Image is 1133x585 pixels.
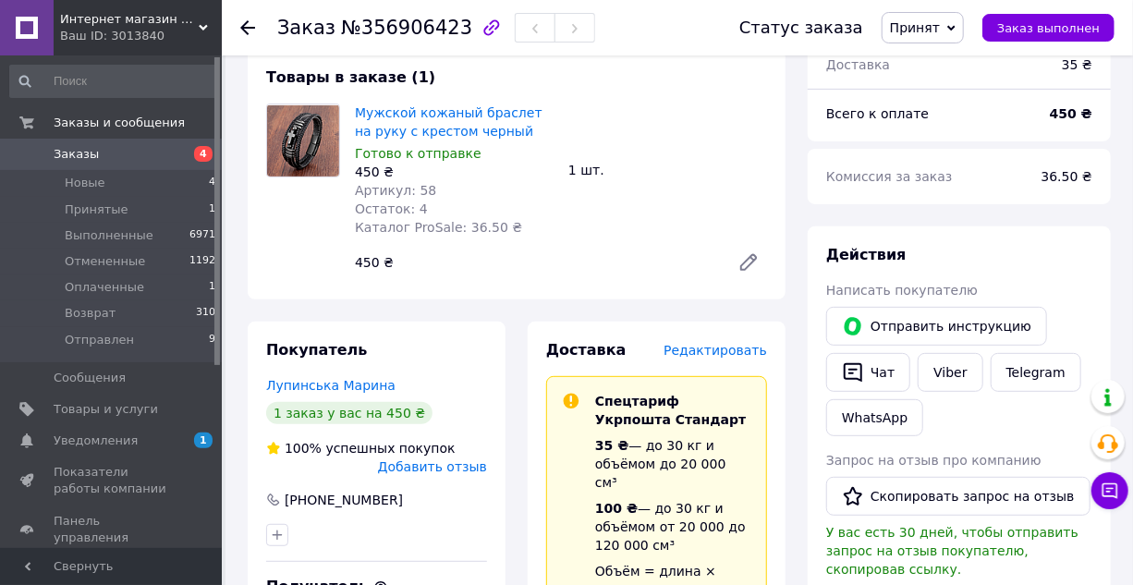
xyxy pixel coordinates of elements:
div: 35 ₴ [1051,44,1103,85]
a: Лупинська Марина [266,378,396,393]
button: Отправить инструкцию [826,307,1047,346]
a: Мужской кожаный браслет на руку с крестом черный [355,105,542,139]
div: 450 ₴ [355,163,554,181]
div: 450 ₴ [347,250,723,275]
span: Сообщения [54,370,126,386]
span: Принятые [65,201,128,218]
span: Спецтариф Укрпошта Стандарт [595,394,746,427]
span: Заказы [54,146,99,163]
span: Заказы и сообщения [54,115,185,131]
a: WhatsApp [826,399,923,436]
span: Заказ выполнен [997,21,1100,35]
div: успешных покупок [266,439,456,457]
span: Редактировать [664,343,767,358]
span: Артикул: 58 [355,183,436,198]
a: Viber [918,353,982,392]
button: Скопировать запрос на отзыв [826,477,1090,516]
span: Уведомления [54,433,138,449]
span: Оплаченные [65,279,144,296]
div: — до 30 кг и объёмом от 20 000 до 120 000 см³ [595,499,751,555]
span: Доставка [826,57,890,72]
div: Ваш ID: 3013840 [60,28,222,44]
span: 4 [194,146,213,162]
span: Принят [890,20,940,35]
b: 450 ₴ [1050,106,1092,121]
span: Комиссия за заказ [826,169,953,184]
span: Возврат [65,305,116,322]
span: Запрос на отзыв про компанию [826,453,1042,468]
span: Отмененные [65,253,145,270]
span: 310 [196,305,215,322]
span: Написать покупателю [826,283,978,298]
button: Заказ выполнен [982,14,1115,42]
span: Остаток: 4 [355,201,428,216]
span: 1 [209,201,215,218]
span: Заказ [277,17,335,39]
button: Чат с покупателем [1091,472,1128,509]
span: Показатели работы компании [54,464,171,497]
span: Действия [826,246,907,263]
span: Интернет магазин 24 Часа [60,11,199,28]
span: 1 [209,279,215,296]
div: 1 шт. [561,157,774,183]
a: Редактировать [730,244,767,281]
span: Готово к отправке [355,146,481,161]
span: Всего к оплате [826,106,929,121]
span: 100% [285,441,322,456]
span: 9 [209,332,215,348]
span: 4 [209,175,215,191]
span: 6971 [189,227,215,244]
span: 1 [194,433,213,448]
div: Статус заказа [739,18,863,37]
span: Отправлен [65,332,134,348]
span: Покупатель [266,341,367,359]
img: Мужской кожаный браслет на руку с крестом черный [267,105,339,177]
div: — до 30 кг и объёмом до 20 000 см³ [595,436,751,492]
div: [PHONE_NUMBER] [283,491,405,509]
span: Товары и услуги [54,401,158,418]
a: Telegram [991,353,1081,392]
span: Доставка [546,341,627,359]
span: №356906423 [341,17,472,39]
span: Добавить отзыв [378,459,487,474]
span: Выполненные [65,227,153,244]
span: 35 ₴ [595,438,628,453]
input: Поиск [9,65,217,98]
span: Каталог ProSale: 36.50 ₴ [355,220,522,235]
div: 1 заказ у вас на 450 ₴ [266,402,432,424]
span: 36.50 ₴ [1042,169,1092,184]
span: 100 ₴ [595,501,638,516]
span: Панель управления [54,513,171,546]
span: 1192 [189,253,215,270]
span: У вас есть 30 дней, чтобы отправить запрос на отзыв покупателю, скопировав ссылку. [826,525,1078,577]
div: Вернуться назад [240,18,255,37]
span: Товары в заказе (1) [266,68,435,86]
span: Новые [65,175,105,191]
button: Чат [826,353,910,392]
